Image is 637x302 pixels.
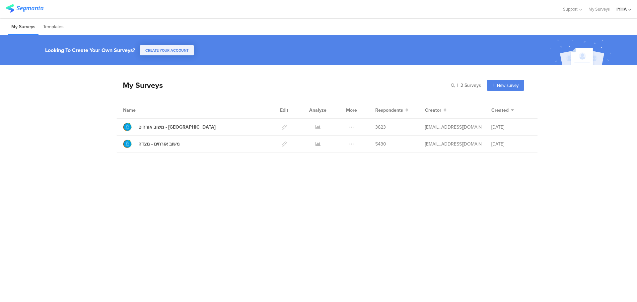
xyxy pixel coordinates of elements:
[491,141,531,148] div: [DATE]
[497,82,519,89] span: New survey
[145,48,188,53] span: CREATE YOUR ACCOUNT
[456,82,459,89] span: |
[425,141,481,148] div: ofir@iyha.org.il
[563,6,578,12] span: Support
[277,102,291,118] div: Edit
[40,19,67,35] li: Templates
[123,140,180,148] a: משוב אורחים - מצדה
[6,4,43,13] img: segmanta logo
[123,107,163,114] div: Name
[8,19,38,35] li: My Surveys
[491,107,509,114] span: Created
[425,107,447,114] button: Creator
[344,102,359,118] div: More
[116,80,163,91] div: My Surveys
[460,82,481,89] span: 2 Surveys
[375,107,403,114] span: Respondents
[375,107,408,114] button: Respondents
[491,124,531,131] div: [DATE]
[123,123,216,131] a: משוב אורחים - [GEOGRAPHIC_DATA]
[308,102,328,118] div: Analyze
[138,124,216,131] div: משוב אורחים - עין גדי
[547,37,615,67] img: create_account_image.svg
[138,141,180,148] div: משוב אורחים - מצדה
[616,6,627,12] div: IYHA
[140,45,194,55] button: CREATE YOUR ACCOUNT
[45,46,135,54] div: Looking To Create Your Own Surveys?
[375,124,386,131] span: 3623
[491,107,514,114] button: Created
[425,124,481,131] div: ofir@iyha.org.il
[375,141,386,148] span: 5430
[425,107,441,114] span: Creator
